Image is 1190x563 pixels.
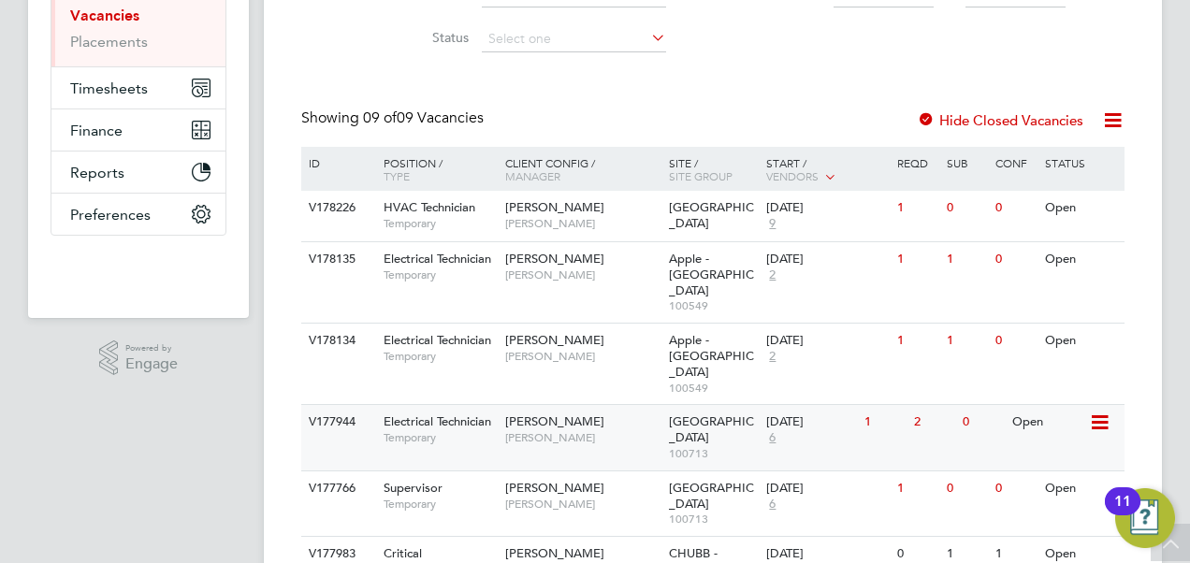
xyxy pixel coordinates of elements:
[505,168,560,183] span: Manager
[384,216,496,231] span: Temporary
[1040,242,1122,277] div: Open
[384,199,475,215] span: HVAC Technician
[1008,405,1089,440] div: Open
[505,251,604,267] span: [PERSON_NAME]
[669,298,758,313] span: 100549
[70,79,148,97] span: Timesheets
[384,349,496,364] span: Temporary
[892,324,941,358] div: 1
[909,405,958,440] div: 2
[942,242,991,277] div: 1
[669,199,754,231] span: [GEOGRAPHIC_DATA]
[669,446,758,461] span: 100713
[669,168,733,183] span: Site Group
[505,413,604,429] span: [PERSON_NAME]
[301,108,487,128] div: Showing
[51,67,225,108] button: Timesheets
[669,332,754,380] span: Apple - [GEOGRAPHIC_DATA]
[942,147,991,179] div: Sub
[70,33,148,51] a: Placements
[1040,147,1122,179] div: Status
[942,191,991,225] div: 0
[766,414,855,430] div: [DATE]
[669,512,758,527] span: 100713
[664,147,762,192] div: Site /
[384,480,443,496] span: Supervisor
[762,147,892,194] div: Start /
[505,267,660,282] span: [PERSON_NAME]
[991,147,1039,179] div: Conf
[505,545,604,561] span: [PERSON_NAME]
[99,340,179,376] a: Powered byEngage
[766,497,778,512] span: 6
[384,497,496,512] span: Temporary
[917,111,1083,129] label: Hide Closed Vacancies
[892,242,941,277] div: 1
[384,168,410,183] span: Type
[304,242,370,277] div: V178135
[669,413,754,445] span: [GEOGRAPHIC_DATA]
[304,471,370,506] div: V177766
[1040,471,1122,506] div: Open
[384,251,491,267] span: Electrical Technician
[505,430,660,445] span: [PERSON_NAME]
[766,168,819,183] span: Vendors
[125,356,178,372] span: Engage
[70,206,151,224] span: Preferences
[766,252,888,267] div: [DATE]
[766,200,888,216] div: [DATE]
[361,29,469,46] label: Status
[501,147,664,192] div: Client Config /
[363,108,484,127] span: 09 Vacancies
[384,430,496,445] span: Temporary
[766,546,888,562] div: [DATE]
[51,109,225,151] button: Finance
[766,349,778,365] span: 2
[125,340,178,356] span: Powered by
[766,333,888,349] div: [DATE]
[384,413,491,429] span: Electrical Technician
[370,147,501,192] div: Position /
[505,497,660,512] span: [PERSON_NAME]
[1040,324,1122,358] div: Open
[363,108,397,127] span: 09 of
[304,405,370,440] div: V177944
[766,267,778,283] span: 2
[482,26,666,52] input: Select one
[505,216,660,231] span: [PERSON_NAME]
[991,324,1039,358] div: 0
[892,471,941,506] div: 1
[991,242,1039,277] div: 0
[51,254,226,284] a: Go to home page
[766,216,778,232] span: 9
[892,191,941,225] div: 1
[669,480,754,512] span: [GEOGRAPHIC_DATA]
[505,349,660,364] span: [PERSON_NAME]
[304,147,370,179] div: ID
[860,405,908,440] div: 1
[942,324,991,358] div: 1
[958,405,1007,440] div: 0
[766,481,888,497] div: [DATE]
[1040,191,1122,225] div: Open
[304,324,370,358] div: V178134
[505,199,604,215] span: [PERSON_NAME]
[70,7,139,24] a: Vacancies
[1114,501,1131,526] div: 11
[384,267,496,282] span: Temporary
[991,191,1039,225] div: 0
[384,332,491,348] span: Electrical Technician
[51,152,225,193] button: Reports
[1115,488,1175,548] button: Open Resource Center, 11 new notifications
[991,471,1039,506] div: 0
[942,471,991,506] div: 0
[892,147,941,179] div: Reqd
[51,254,226,284] img: fastbook-logo-retina.png
[669,251,754,298] span: Apple - [GEOGRAPHIC_DATA]
[505,332,604,348] span: [PERSON_NAME]
[51,194,225,235] button: Preferences
[766,430,778,446] span: 6
[669,381,758,396] span: 100549
[304,191,370,225] div: V178226
[70,164,124,181] span: Reports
